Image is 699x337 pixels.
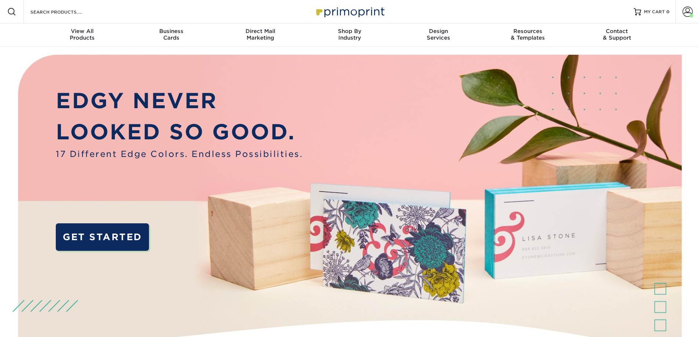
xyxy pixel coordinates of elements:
[572,23,662,47] a: Contact& Support
[483,28,572,34] span: Resources
[216,23,305,47] a: Direct MailMarketing
[127,28,216,34] span: Business
[38,23,127,47] a: View AllProducts
[38,28,127,41] div: Products
[56,116,303,148] p: LOOKED SO GOOD.
[56,148,303,160] span: 17 Different Edge Colors. Endless Possibilities.
[56,223,149,251] a: GET STARTED
[305,28,394,41] div: Industry
[483,23,572,47] a: Resources& Templates
[394,23,483,47] a: DesignServices
[483,28,572,41] div: & Templates
[56,85,303,117] p: EDGY NEVER
[644,9,665,15] span: MY CART
[572,28,662,41] div: & Support
[394,28,483,34] span: Design
[30,7,101,16] input: SEARCH PRODUCTS.....
[38,28,127,34] span: View All
[394,28,483,41] div: Services
[127,23,216,47] a: BusinessCards
[127,28,216,41] div: Cards
[305,23,394,47] a: Shop ByIndustry
[572,28,662,34] span: Contact
[305,28,394,34] span: Shop By
[666,9,670,14] span: 0
[313,4,386,19] img: Primoprint
[216,28,305,34] span: Direct Mail
[216,28,305,41] div: Marketing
